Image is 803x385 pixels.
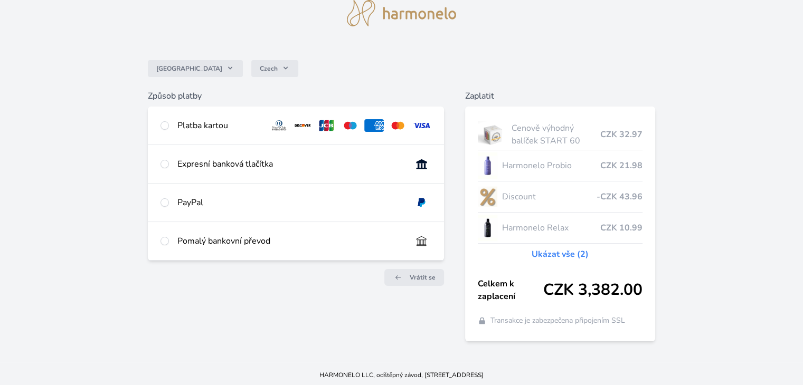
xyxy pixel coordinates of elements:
img: discount-lo.png [478,184,498,210]
a: Vrátit se [384,269,444,286]
img: amex.svg [364,119,384,132]
span: Transakce je zabezpečena připojením SSL [490,315,625,326]
span: CZK 32.97 [600,128,643,141]
span: Czech [260,64,278,73]
button: [GEOGRAPHIC_DATA] [148,60,243,77]
div: Platba kartou [177,119,261,132]
img: CLEAN_RELAX_se_stinem_x-lo.jpg [478,215,498,241]
img: onlineBanking_CZ.svg [412,158,431,170]
img: bankTransfer_IBAN.svg [412,235,431,247]
img: jcb.svg [317,119,336,132]
span: Celkem k zaplacení [478,277,543,303]
img: CLEAN_PROBIO_se_stinem_x-lo.jpg [478,152,498,179]
div: PayPal [177,196,403,209]
img: discover.svg [293,119,313,132]
span: Harmonelo Relax [502,222,600,234]
span: Vrátit se [410,273,436,282]
h6: Způsob platby [148,90,443,102]
div: Pomalý bankovní převod [177,235,403,247]
img: diners.svg [269,119,289,132]
img: visa.svg [412,119,431,132]
span: [GEOGRAPHIC_DATA] [156,64,222,73]
img: mc.svg [388,119,408,132]
img: start.jpg [478,121,508,148]
span: Harmonelo Probio [502,159,600,172]
span: CZK 21.98 [600,159,643,172]
span: CZK 10.99 [600,222,643,234]
a: Ukázat vše (2) [532,248,589,261]
button: Czech [251,60,298,77]
span: -CZK 43.96 [597,190,643,203]
h6: Zaplatit [465,90,655,102]
div: Expresní banková tlačítka [177,158,403,170]
img: paypal.svg [412,196,431,209]
span: CZK 3,382.00 [543,281,643,300]
span: Cenově výhodný balíček START 60 [512,122,600,147]
span: Discount [502,190,596,203]
img: maestro.svg [341,119,360,132]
